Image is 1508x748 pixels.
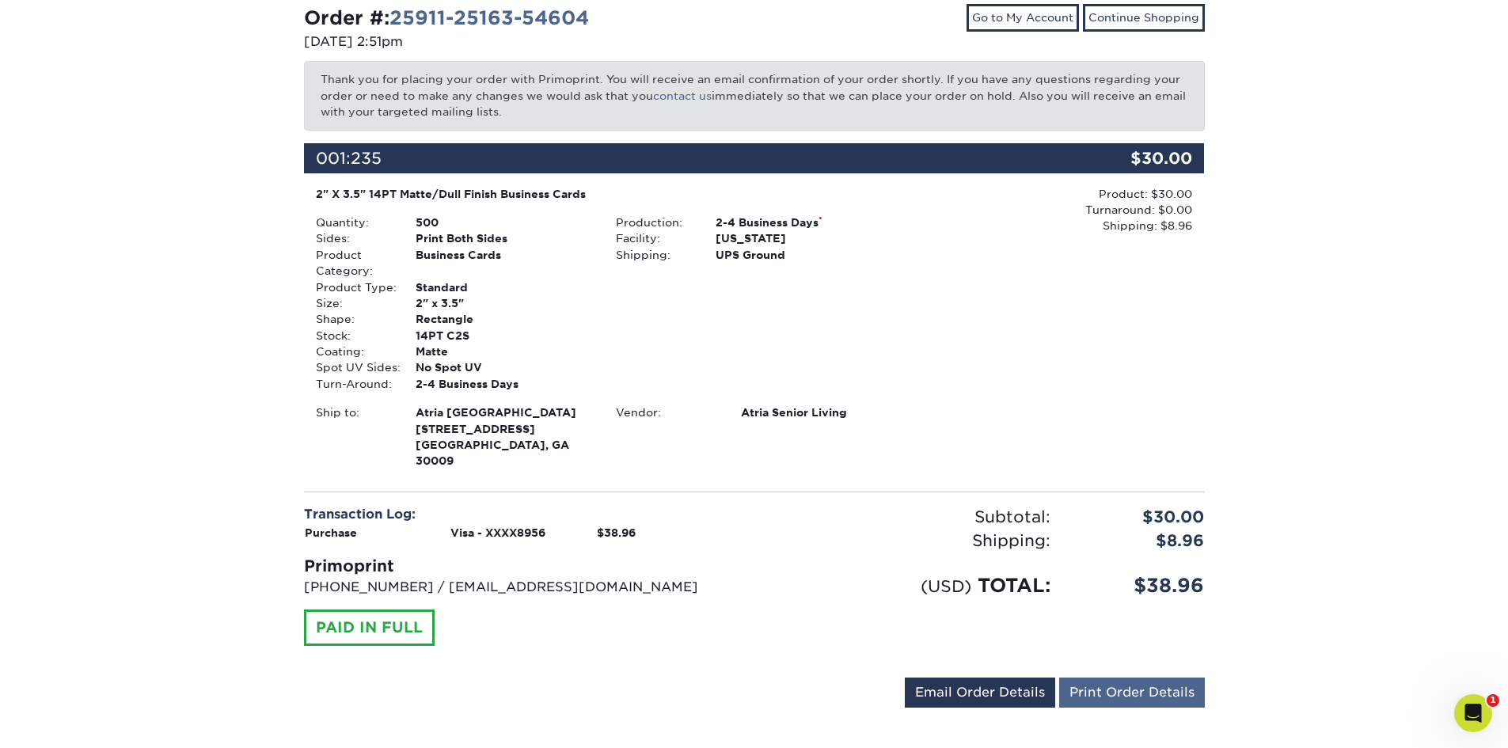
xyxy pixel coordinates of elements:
div: Shape: [304,311,404,327]
div: [US_STATE] [704,230,904,246]
div: Primoprint [304,554,743,578]
small: (USD) [921,576,971,596]
a: Continue Shopping [1083,4,1205,31]
div: Shipping: [754,529,1062,552]
div: Product: $30.00 Turnaround: $0.00 Shipping: $8.96 [904,186,1192,234]
div: Shipping: [604,247,704,263]
div: Business Cards [404,247,604,279]
div: 14PT C2S [404,328,604,344]
div: 500 [404,215,604,230]
a: 25911-25163-54604 [389,6,589,29]
div: Production: [604,215,704,230]
div: Atria Senior Living [729,404,904,420]
span: 1 [1487,694,1499,707]
div: Turn-Around: [304,376,404,392]
div: Subtotal: [754,505,1062,529]
a: Go to My Account [967,4,1079,31]
div: Coating: [304,344,404,359]
div: Standard [404,279,604,295]
strong: Visa - XXXX8956 [450,526,545,539]
div: PAID IN FULL [304,609,435,646]
p: [DATE] 2:51pm [304,32,743,51]
div: Product Category: [304,247,404,279]
div: $38.96 [1062,571,1217,600]
div: 2" x 3.5" [404,295,604,311]
div: Spot UV Sides: [304,359,404,375]
p: [PHONE_NUMBER] / [EMAIL_ADDRESS][DOMAIN_NAME] [304,578,743,597]
div: Ship to: [304,404,404,469]
a: Email Order Details [905,678,1055,708]
div: Facility: [604,230,704,246]
strong: Purchase [305,526,357,539]
div: Stock: [304,328,404,344]
div: 001: [304,143,1054,173]
div: $30.00 [1054,143,1205,173]
div: Quantity: [304,215,404,230]
div: $8.96 [1062,529,1217,552]
div: 2-4 Business Days [704,215,904,230]
div: Transaction Log: [304,505,743,524]
strong: [GEOGRAPHIC_DATA], GA 30009 [416,404,592,467]
div: $30.00 [1062,505,1217,529]
div: UPS Ground [704,247,904,263]
div: Sides: [304,230,404,246]
iframe: Intercom live chat [1454,694,1492,732]
p: Thank you for placing your order with Primoprint. You will receive an email confirmation of your ... [304,61,1205,130]
span: [STREET_ADDRESS] [416,421,592,437]
div: Size: [304,295,404,311]
span: TOTAL: [978,574,1050,597]
div: 2" X 3.5" 14PT Matte/Dull Finish Business Cards [316,186,893,202]
a: contact us [653,89,712,102]
div: Print Both Sides [404,230,604,246]
div: Vendor: [604,404,729,420]
a: Print Order Details [1059,678,1205,708]
div: 2-4 Business Days [404,376,604,392]
div: Matte [404,344,604,359]
span: Atria [GEOGRAPHIC_DATA] [416,404,592,420]
div: No Spot UV [404,359,604,375]
span: 235 [351,149,382,168]
strong: $38.96 [597,526,636,539]
div: Product Type: [304,279,404,295]
div: Rectangle [404,311,604,327]
strong: Order #: [304,6,589,29]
